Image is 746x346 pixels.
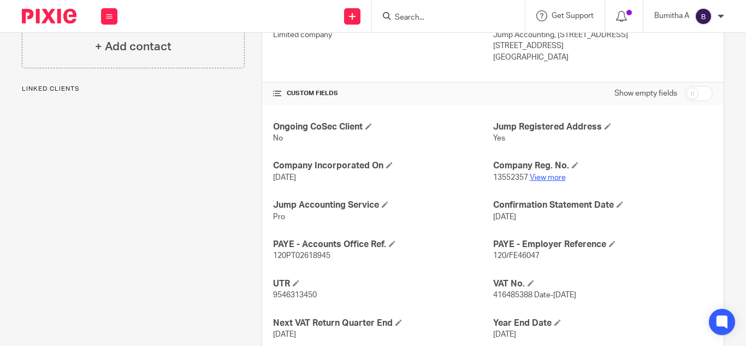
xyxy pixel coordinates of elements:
[695,8,712,25] img: svg%3E
[493,40,713,51] p: [STREET_ADDRESS]
[394,13,492,23] input: Search
[552,12,594,20] span: Get Support
[273,278,493,290] h4: UTR
[493,160,713,172] h4: Company Reg. No.
[493,174,528,181] span: 13552357
[273,30,493,40] p: Limited company
[493,291,576,299] span: 416485388 Date-[DATE]
[493,200,713,211] h4: Confirmation Statement Date
[273,331,296,338] span: [DATE]
[493,213,516,221] span: [DATE]
[273,239,493,250] h4: PAYE - Accounts Office Ref.
[493,134,505,142] span: Yes
[273,252,330,260] span: 120PT02618945
[22,85,245,93] p: Linked clients
[273,291,317,299] span: 9546313450
[273,200,493,211] h4: Jump Accounting Service
[273,213,285,221] span: Pro
[493,252,540,260] span: 120/FE46047
[614,88,677,99] label: Show empty fields
[530,174,566,181] a: View more
[493,318,713,329] h4: Year End Date
[654,10,689,21] p: Bumitha A
[273,121,493,133] h4: Ongoing CoSec Client
[273,134,283,142] span: No
[493,52,713,63] p: [GEOGRAPHIC_DATA]
[493,121,713,133] h4: Jump Registered Address
[273,89,493,98] h4: CUSTOM FIELDS
[493,331,516,338] span: [DATE]
[493,239,713,250] h4: PAYE - Employer Reference
[273,318,493,329] h4: Next VAT Return Quarter End
[95,38,171,55] h4: + Add contact
[493,278,713,290] h4: VAT No.
[22,9,76,24] img: Pixie
[273,174,296,181] span: [DATE]
[273,160,493,172] h4: Company Incorporated On
[493,30,713,40] p: Jump Accounting, [STREET_ADDRESS]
